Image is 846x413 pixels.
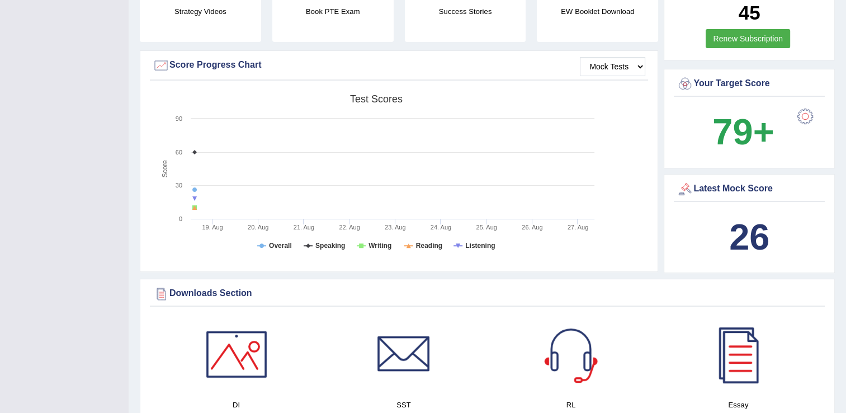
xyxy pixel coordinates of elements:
tspan: Overall [269,242,292,250]
tspan: Reading [416,242,442,250]
tspan: Listening [465,242,495,250]
h4: DI [158,399,314,411]
div: Downloads Section [153,285,822,302]
h4: EW Booklet Download [537,6,658,17]
tspan: 19. Aug [202,224,223,231]
tspan: 22. Aug [339,224,360,231]
tspan: 24. Aug [431,224,451,231]
h4: SST [325,399,481,411]
b: 26 [729,217,769,257]
a: Renew Subscription [706,29,790,48]
b: 45 [739,2,760,24]
div: Score Progress Chart [153,57,645,74]
tspan: 20. Aug [248,224,268,231]
text: 60 [176,149,182,156]
tspan: Score [161,160,169,178]
text: 0 [179,215,182,222]
b: 79+ [712,111,774,152]
h4: RL [493,399,649,411]
tspan: Test scores [350,93,403,105]
tspan: 21. Aug [294,224,314,231]
tspan: Speaking [315,242,345,250]
tspan: 23. Aug [385,224,405,231]
h4: Essay [660,399,816,411]
div: Your Target Score [677,76,822,92]
h4: Success Stories [405,6,526,17]
tspan: 27. Aug [568,224,588,231]
h4: Book PTE Exam [272,6,394,17]
tspan: 26. Aug [522,224,542,231]
text: 30 [176,182,182,189]
text: 90 [176,115,182,122]
div: Latest Mock Score [677,181,822,198]
tspan: Writing [368,242,391,250]
tspan: 25. Aug [476,224,497,231]
h4: Strategy Videos [140,6,261,17]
